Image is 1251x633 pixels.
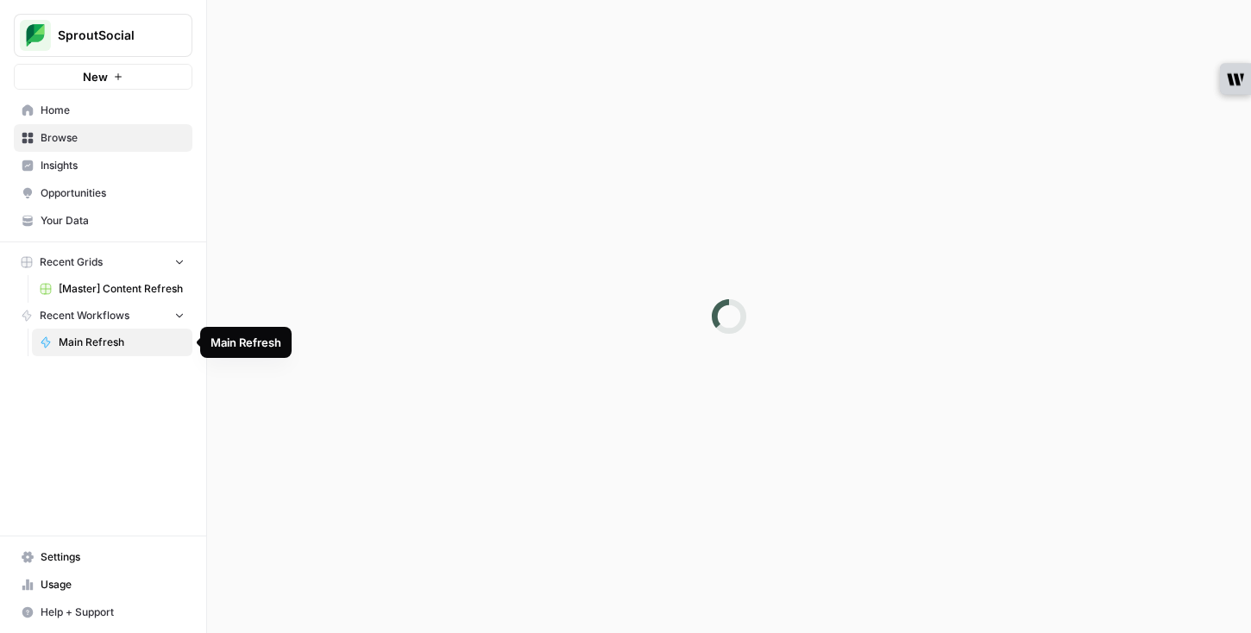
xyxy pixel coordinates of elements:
span: Main Refresh [59,335,185,350]
button: Recent Grids [14,249,192,275]
span: Usage [41,577,185,592]
span: Recent Grids [40,254,103,270]
a: Main Refresh [32,329,192,356]
span: Recent Workflows [40,308,129,323]
a: Usage [14,571,192,599]
span: Opportunities [41,185,185,201]
button: Workspace: SproutSocial [14,14,192,57]
span: [Master] Content Refresh [59,281,185,297]
a: Your Data [14,207,192,235]
button: Help + Support [14,599,192,626]
a: Opportunities [14,179,192,207]
a: Home [14,97,192,124]
a: [Master] Content Refresh [32,275,192,303]
span: New [83,68,108,85]
span: Insights [41,158,185,173]
a: Browse [14,124,192,152]
span: Help + Support [41,605,185,620]
img: SproutSocial Logo [20,20,51,51]
button: New [14,64,192,90]
span: Browse [41,130,185,146]
span: Settings [41,549,185,565]
button: Recent Workflows [14,303,192,329]
span: Your Data [41,213,185,229]
a: Insights [14,152,192,179]
span: Home [41,103,185,118]
span: SproutSocial [58,27,162,44]
a: Settings [14,543,192,571]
